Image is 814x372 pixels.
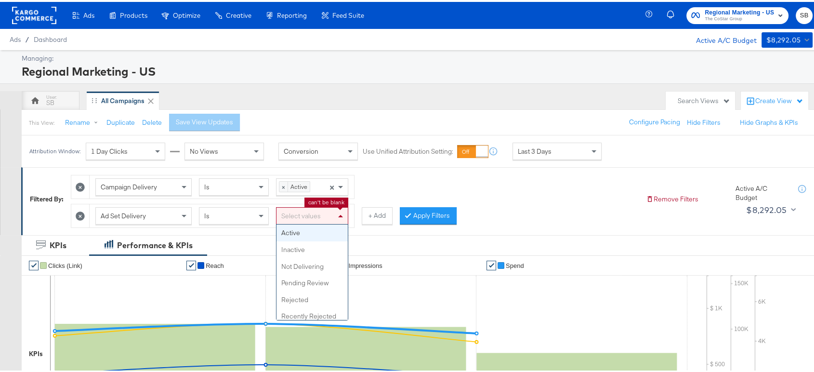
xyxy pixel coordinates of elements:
span: / [21,34,34,41]
span: Clicks (Link) [48,260,82,267]
button: $8,292.05 [742,200,798,215]
div: Performance & KPIs [117,238,193,249]
span: Feed Suite [332,10,364,17]
button: Duplicate [106,116,135,125]
div: Attribution Window: [29,146,81,153]
div: Drag to reorder tab [92,96,97,101]
div: Regional Marketing - US [22,61,810,78]
span: Optimize [173,10,200,17]
button: Hide Graphs & KPIs [740,116,798,125]
span: Is [204,181,210,189]
button: SB [796,5,813,22]
span: Ads [10,34,21,41]
span: Campaign Delivery [101,181,157,189]
span: The CoStar Group [705,13,774,21]
span: Products [120,10,147,17]
div: Inactive [276,239,348,256]
button: Remove Filters [646,193,698,202]
div: Select values [276,206,348,222]
span: Clear all [328,177,336,193]
div: Rejected [276,290,348,306]
div: $8,292.05 [766,32,801,44]
button: Delete [142,116,162,125]
span: Reach [206,260,224,267]
span: × [279,180,288,189]
span: Reporting [277,10,307,17]
span: Ads [83,10,94,17]
div: Not Delivering [276,256,348,273]
div: Active A/C Budget [686,30,757,45]
div: $8,292.05 [746,201,787,215]
span: Conversion [284,145,318,154]
a: ✔ [186,259,196,268]
span: Spend [506,260,524,267]
span: Last 3 Days [518,145,551,154]
button: Regional Marketing - USThe CoStar Group [686,5,788,22]
div: Pending Review [276,273,348,290]
li: can't be blank [308,197,344,204]
span: Creative [226,10,251,17]
div: Active A/C Budget [735,182,788,200]
a: ✔ [29,259,39,268]
span: 1 Day Clicks [91,145,128,154]
span: Impressions [348,260,382,267]
div: All Campaigns [101,94,144,104]
button: Rename [58,112,108,130]
button: $8,292.05 [761,30,813,46]
div: This View: [29,117,54,125]
label: Use Unified Attribution Setting: [363,145,453,154]
div: Filtered By: [30,193,64,202]
div: Managing: [22,52,810,61]
a: Dashboard [34,34,67,41]
button: Hide Filters [687,116,721,125]
div: KPIs [50,238,66,249]
span: SB [800,8,809,19]
span: No Views [190,145,218,154]
button: Apply Filters [400,205,457,223]
div: Recently Rejected [276,306,348,323]
a: ✔ [486,259,496,268]
div: KPIs [29,347,43,357]
span: Regional Marketing - US [705,6,774,16]
div: SB [46,96,54,106]
div: Create View [755,94,803,104]
span: Active [288,180,310,189]
button: + Add [362,205,393,223]
span: Ad Set Delivery [101,210,146,218]
div: Search Views [678,94,730,104]
div: Active [276,223,348,239]
span: × [329,180,334,189]
span: Is [204,210,210,218]
button: Configure Pacing [622,112,687,129]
